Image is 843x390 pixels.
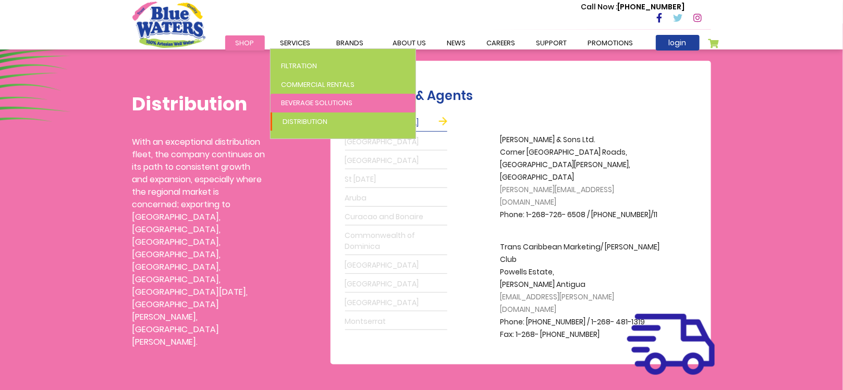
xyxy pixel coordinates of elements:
p: Trans Caribbean Marketing/ [PERSON_NAME] Club Powells Estate, [PERSON_NAME] Antigua Phone: [PHONE... [500,241,667,341]
a: Commonwealth of Dominica [345,228,447,255]
span: Brands [337,38,364,48]
p: [PERSON_NAME] & Sons Ltd. Corner [GEOGRAPHIC_DATA] Roads, [GEOGRAPHIC_DATA][PERSON_NAME], [GEOGRA... [500,134,667,221]
span: Services [280,38,311,48]
span: [PERSON_NAME][EMAIL_ADDRESS][DOMAIN_NAME] [500,184,615,207]
span: Distribution [283,117,327,127]
a: Aruba [345,190,447,207]
span: Call Now : [581,2,618,12]
a: [GEOGRAPHIC_DATA] [345,134,447,150]
a: [GEOGRAPHIC_DATA] [345,257,447,274]
a: St [DATE] [345,171,447,188]
a: [GEOGRAPHIC_DATA] [345,153,447,169]
p: [PHONE_NUMBER] [581,2,685,12]
a: News [437,35,477,51]
a: store logo [132,2,205,47]
span: Shop [236,38,254,48]
span: Beverage Solutions [281,98,352,108]
a: about us [383,35,437,51]
h1: Distribution [132,93,265,115]
span: Filtration [281,61,317,71]
a: careers [477,35,526,51]
a: Promotions [578,35,644,51]
a: Montserrat [345,313,447,330]
a: support [526,35,578,51]
a: [GEOGRAPHIC_DATA] [345,276,447,293]
a: Curacao and Bonaire [345,209,447,225]
p: With an exceptional distribution fleet, the company continues on its path to consistent growth an... [132,136,265,348]
span: Commercial Rentals [281,80,355,90]
a: [GEOGRAPHIC_DATA] [345,295,447,311]
span: [EMAIL_ADDRESS][PERSON_NAME][DOMAIN_NAME] [500,292,615,314]
h2: Distributor & Agents [344,89,706,104]
a: login [656,35,700,51]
